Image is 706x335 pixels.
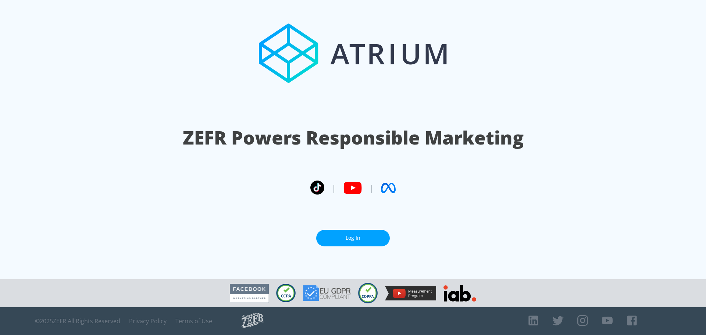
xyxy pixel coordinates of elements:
a: Log In [316,230,390,246]
img: CCPA Compliant [276,284,296,302]
img: COPPA Compliant [358,283,378,303]
span: | [369,182,374,193]
h1: ZEFR Powers Responsible Marketing [183,125,524,150]
a: Terms of Use [175,317,212,325]
img: Facebook Marketing Partner [230,284,269,303]
img: IAB [443,285,476,302]
span: © 2025 ZEFR All Rights Reserved [35,317,120,325]
img: GDPR Compliant [303,285,351,301]
a: Privacy Policy [129,317,167,325]
span: | [332,182,336,193]
img: YouTube Measurement Program [385,286,436,300]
